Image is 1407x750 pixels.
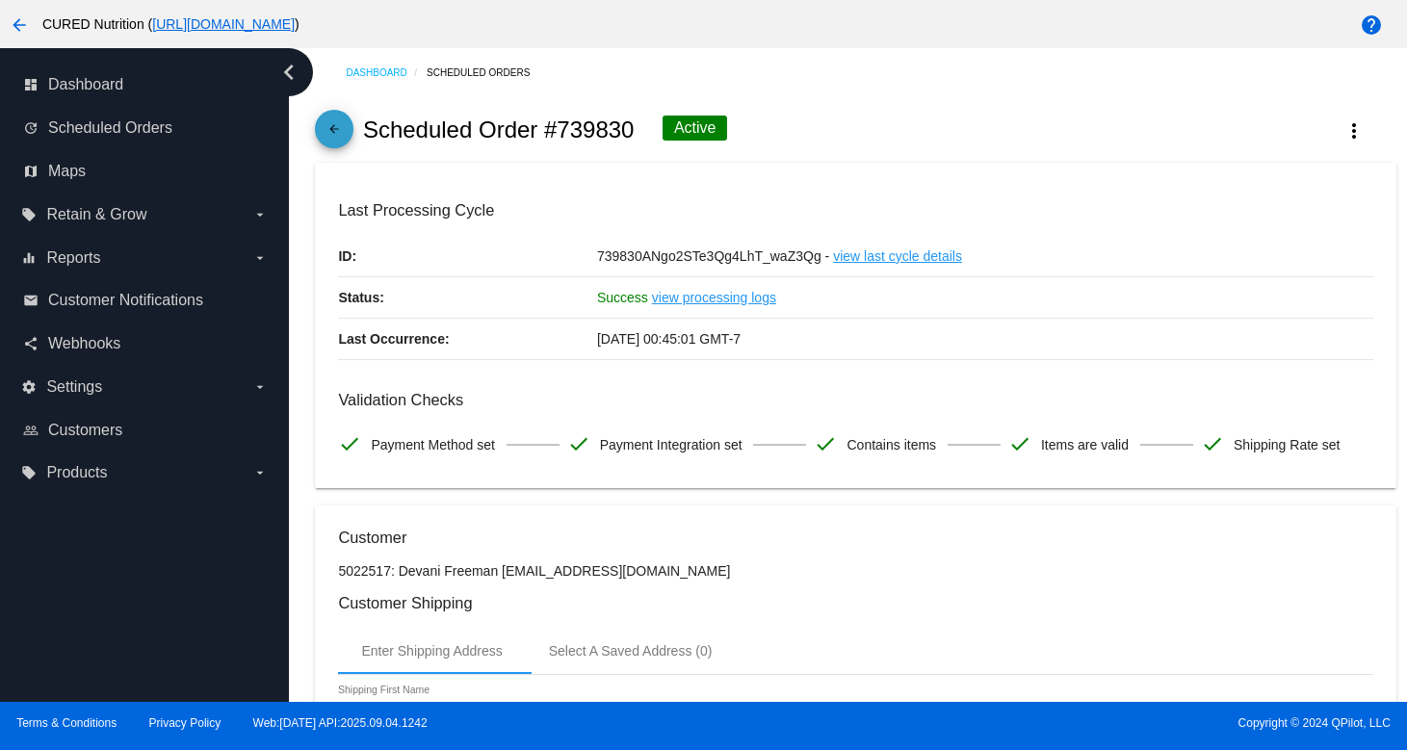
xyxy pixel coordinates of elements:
i: people_outline [23,423,39,438]
a: Web:[DATE] API:2025.09.04.1242 [253,716,428,730]
span: Scheduled Orders [48,119,172,137]
i: arrow_drop_down [252,250,268,266]
h3: Customer Shipping [338,594,1372,612]
i: chevron_left [274,57,304,88]
a: Dashboard [346,58,427,88]
div: Select A Saved Address (0) [549,643,713,659]
p: ID: [338,236,597,276]
mat-icon: check [814,432,837,455]
span: Payment Method set [371,425,494,465]
i: settings [21,379,37,395]
mat-icon: check [338,432,361,455]
i: share [23,336,39,351]
i: map [23,164,39,179]
i: update [23,120,39,136]
div: Active [663,116,728,141]
span: Maps [48,163,86,180]
span: Items are valid [1041,425,1129,465]
i: local_offer [21,207,37,222]
span: Payment Integration set [600,425,743,465]
span: Retain & Grow [46,206,146,223]
i: arrow_drop_down [252,465,268,480]
h3: Last Processing Cycle [338,201,1372,220]
a: [URL][DOMAIN_NAME] [152,16,295,32]
a: share Webhooks [23,328,268,359]
a: dashboard Dashboard [23,69,268,100]
mat-icon: check [1201,432,1224,455]
mat-icon: arrow_back [8,13,31,37]
a: map Maps [23,156,268,187]
span: Dashboard [48,76,123,93]
span: Products [46,464,107,481]
mat-icon: more_vert [1342,119,1366,142]
i: arrow_drop_down [252,379,268,395]
p: Status: [338,277,597,318]
a: email Customer Notifications [23,285,268,316]
span: Customer Notifications [48,292,203,309]
span: Copyright © 2024 QPilot, LLC [720,716,1391,730]
div: Enter Shipping Address [361,643,502,659]
h2: Scheduled Order #739830 [363,116,635,143]
a: view processing logs [652,277,776,318]
p: Last Occurrence: [338,319,597,359]
span: Settings [46,378,102,396]
span: Success [597,290,648,305]
a: Terms & Conditions [16,716,117,730]
a: people_outline Customers [23,415,268,446]
span: Reports [46,249,100,267]
input: Shipping First Name [338,702,511,717]
i: equalizer [21,250,37,266]
mat-icon: arrow_back [323,122,346,145]
span: Contains items [847,425,936,465]
i: local_offer [21,465,37,480]
p: 5022517: Devani Freeman [EMAIL_ADDRESS][DOMAIN_NAME] [338,563,1372,579]
span: 739830ANgo2STe3Qg4LhT_waZ3Qg - [597,248,829,264]
a: Privacy Policy [149,716,221,730]
a: Scheduled Orders [427,58,547,88]
i: dashboard [23,77,39,92]
i: arrow_drop_down [252,207,268,222]
mat-icon: help [1360,13,1383,37]
mat-icon: check [1008,432,1031,455]
span: Webhooks [48,335,120,352]
span: [DATE] 00:45:01 GMT-7 [597,331,741,347]
span: Customers [48,422,122,439]
mat-icon: check [567,432,590,455]
a: update Scheduled Orders [23,113,268,143]
h3: Validation Checks [338,391,1372,409]
i: email [23,293,39,308]
span: Shipping Rate set [1234,425,1341,465]
h3: Customer [338,529,1372,547]
a: view last cycle details [833,236,962,276]
span: CURED Nutrition ( ) [42,16,300,32]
